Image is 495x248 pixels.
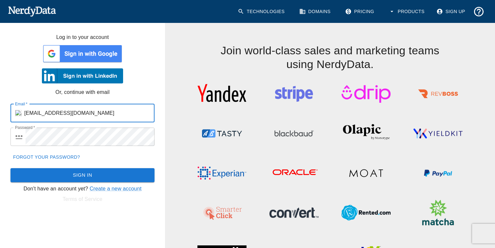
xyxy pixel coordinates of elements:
[341,119,391,148] img: Olapic
[186,23,474,71] h4: Join world-class sales and marketing teams using NerdyData.
[269,119,319,148] img: Blackbaud
[10,151,82,163] a: Forgot your password?
[432,3,470,20] a: Sign Up
[8,5,56,18] img: NerdyData.com
[269,198,319,227] img: Convert
[15,101,27,107] label: Email
[15,110,22,116] img: gmail.com icon
[269,79,319,109] img: Stripe
[197,79,247,109] img: Yandex
[234,3,290,20] a: Technologies
[470,3,487,20] button: Support and Documentation
[10,168,155,182] button: Sign In
[413,158,463,188] img: PayPal
[90,186,142,191] a: Create a new account
[269,158,319,188] img: Oracle
[413,198,463,227] img: Matcha
[197,198,247,227] img: SmarterClick
[341,198,391,227] img: Rented
[15,125,35,130] label: Password
[63,196,102,202] a: Terms of Service
[413,119,463,148] img: YieldKit
[341,158,391,188] img: Moat
[385,3,430,20] button: Products
[197,158,247,188] img: Experian
[295,3,336,20] a: Domains
[413,79,463,109] img: RevBoss
[341,3,379,20] a: Pricing
[341,79,391,109] img: Drip
[197,119,247,148] img: ABTasty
